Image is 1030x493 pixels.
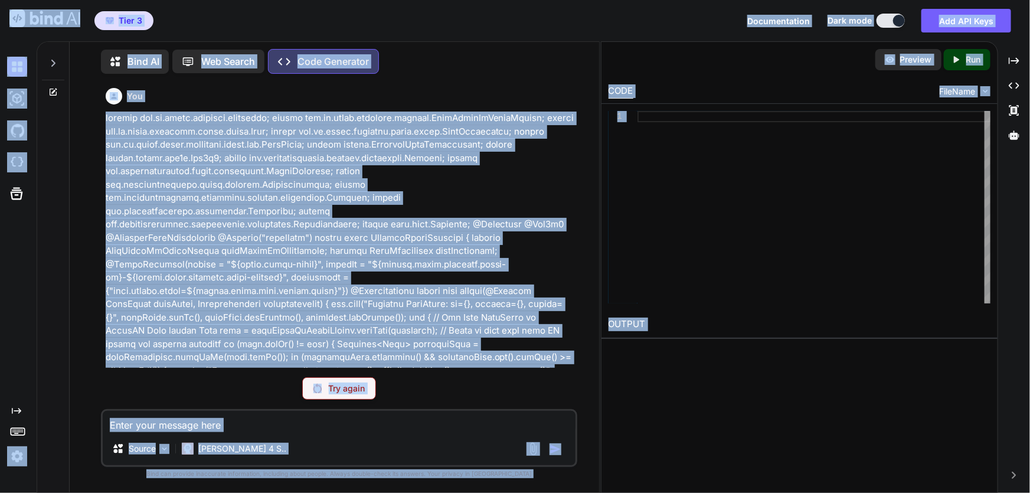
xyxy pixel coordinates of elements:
h6: You [127,90,143,102]
div: 1 [609,111,622,122]
p: Bind can provide inaccurate information, including about people. Always double-check its answers.... [101,469,578,478]
img: Claude 4 Sonnet [182,443,194,455]
p: Source [129,443,156,455]
span: FileName [940,86,976,97]
div: CODE [609,84,633,99]
img: darkChat [7,57,27,77]
button: Add API Keys [921,9,1011,32]
img: githubDark [7,120,27,141]
p: Bind AI [127,54,159,68]
img: darkAi-studio [7,89,27,109]
img: premium [106,17,114,24]
img: icon [550,443,561,455]
img: Pick Models [159,444,169,454]
span: Dark mode [828,15,872,27]
p: Code Generator [297,54,369,68]
p: Preview [900,54,932,66]
span: Tier 3 [119,15,142,27]
p: [PERSON_NAME] 4 S.. [198,443,286,455]
p: Web Search [201,54,255,68]
h2: OUTPUT [601,311,998,338]
button: Documentation [747,15,810,27]
button: premiumTier 3 [94,11,153,30]
p: Try again [329,383,365,394]
img: Bind AI [9,9,80,27]
img: Retry [313,384,322,393]
span: Documentation [747,16,810,26]
img: chevron down [980,86,990,96]
img: attachment [527,442,540,456]
img: cloudideIcon [7,152,27,172]
p: Run [966,54,981,66]
img: preview [885,54,895,65]
img: settings [7,446,27,466]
